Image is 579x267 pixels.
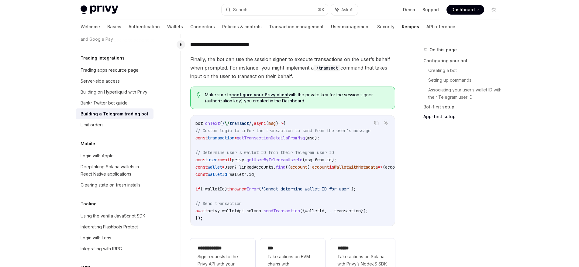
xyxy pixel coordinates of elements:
div: Deeplinking Solana wallets in React Native applications [81,163,150,178]
div: Search... [233,6,250,13]
span: 'Cannot determine wallet ID for user' [261,186,351,192]
a: Deeplinking Solana wallets in React Native applications [76,161,153,180]
span: ( [302,157,305,163]
span: ( [220,121,222,126]
span: ); [351,186,356,192]
div: Clearing state on fresh installs [81,181,140,189]
a: App-first setup [423,112,504,122]
span: const [195,164,208,170]
span: msg [307,135,315,141]
span: . [324,157,327,163]
span: Ask AI [341,7,353,13]
span: \/ [225,121,229,126]
a: Security [377,19,395,34]
span: sendTransaction [264,208,300,214]
span: . [244,208,246,214]
a: Support [422,7,439,13]
span: = [227,172,229,177]
span: account [312,164,329,170]
a: Basics [107,19,121,34]
button: Copy the contents from the code block [372,119,380,127]
a: Transaction management [269,19,324,34]
a: Recipes [402,19,419,34]
a: Bot-first setup [423,102,504,112]
span: const [195,157,208,163]
span: linkedAccounts [239,164,273,170]
a: User management [331,19,370,34]
span: ?. [234,164,239,170]
span: transact/ [229,121,251,126]
span: : [310,164,312,170]
a: Trading apps resource page [76,65,153,76]
span: = [217,157,220,163]
span: . [220,208,222,214]
span: => [278,121,283,126]
span: ?. [244,172,249,177]
a: Integrating with tRPC [76,243,153,254]
span: walletId [305,208,324,214]
div: Server-side access [81,77,120,85]
div: Integrating with tRPC [81,245,122,252]
span: await [220,157,232,163]
span: => [378,164,383,170]
a: Login with Apple [76,150,153,161]
span: find [276,164,285,170]
span: , [324,208,327,214]
span: msg [268,121,276,126]
a: configure your Privy client [231,92,289,98]
span: ( [383,164,385,170]
span: ! [203,186,205,192]
a: Limit orders [76,119,153,130]
span: await [195,208,208,214]
span: wallet [229,172,244,177]
span: ) [225,186,227,192]
span: user [208,157,217,163]
span: transaction [208,135,234,141]
span: throw [227,186,239,192]
span: if [195,186,200,192]
button: Ask AI [331,4,358,15]
a: Associating your user’s wallet ID with their Telegram user ID [428,85,504,102]
span: // Determine user's wallet ID from their Telegram user ID [195,150,334,155]
span: ); [332,157,336,163]
span: user [225,164,234,170]
span: privy [208,208,220,214]
span: . [273,164,276,170]
span: id [327,157,332,163]
a: API reference [426,19,455,34]
span: const [195,172,208,177]
span: ) [276,121,278,126]
span: getTransactionDetailsFromMsg [237,135,305,141]
span: { [283,121,285,126]
span: / [222,121,225,126]
span: // Custom logic to infer the transaction to send from the user's message [195,128,370,133]
a: Building a Telegram trading bot [76,108,153,119]
a: Creating a bot [428,66,504,75]
a: Clearing state on fresh installs [76,180,153,190]
div: Using the vanilla JavaScript SDK [81,212,145,220]
span: WalletWithMetadata [334,164,378,170]
span: // Send transaction [195,201,242,206]
span: . [312,157,315,163]
div: Integrating Flashbots Protect [81,223,138,231]
span: walletId [205,186,225,192]
a: Building on Hyperliquid with Privy [76,87,153,98]
span: (( [285,164,290,170]
span: Dashboard [451,7,475,13]
span: id [249,172,254,177]
span: transaction [334,208,361,214]
span: }); [195,215,203,221]
span: async [254,121,266,126]
a: Using the vanilla JavaScript SDK [76,211,153,221]
span: . [203,121,205,126]
span: bot [195,121,203,126]
a: Dashboard [446,5,484,15]
div: Bankr Twitter bot guide [81,99,128,107]
span: ) [307,164,310,170]
a: Integrating Flashbots Protect [76,221,153,232]
h5: Mobile [81,140,95,147]
button: Ask AI [382,119,390,127]
svg: Tip [197,92,201,98]
a: Welcome [81,19,100,34]
span: }); [361,208,368,214]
